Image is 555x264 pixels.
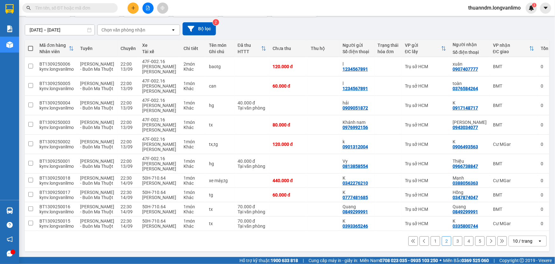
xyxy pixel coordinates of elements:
[453,125,478,130] div: 0943034077
[532,3,537,7] sup: 3
[80,81,114,91] span: [PERSON_NAME] - Buôn Ma Thuột
[493,192,534,197] div: BMT
[7,251,13,257] span: message
[142,137,177,142] div: 47F-002.16
[343,159,371,164] div: Vy
[533,3,535,7] span: 3
[121,204,136,209] div: 22:30
[343,125,368,130] div: 0976992156
[121,224,136,229] div: 14/09
[157,3,168,14] button: aim
[378,49,399,54] div: hóa đơn
[343,86,368,91] div: 1234567891
[238,43,261,48] div: Đã thu
[402,40,449,57] th: Toggle SortBy
[238,105,266,111] div: Tại văn phòng
[209,49,231,54] div: Ghi chú
[239,257,298,264] span: Hỗ trợ kỹ thuật:
[101,27,145,33] div: Chọn văn phòng nhận
[309,257,358,264] span: Cung cấp máy in - giấy in:
[171,27,176,32] svg: open
[184,224,203,229] div: Khác
[184,218,203,224] div: 1 món
[238,209,266,214] div: Tại văn phòng
[442,236,451,246] button: 2
[343,49,371,54] div: Số điện thoại
[39,159,74,164] div: BT1309250001
[405,178,446,183] div: Trụ sở HCM
[184,120,203,125] div: 1 món
[453,86,478,91] div: 0376584264
[121,175,136,181] div: 22:30
[405,161,446,166] div: Trụ sở HCM
[209,142,231,147] div: tx,tg
[184,204,203,209] div: 1 món
[453,144,478,149] div: 0906493563
[461,258,489,263] strong: 0369 525 060
[142,224,177,229] div: [PERSON_NAME]
[475,236,485,246] button: 5
[453,159,487,164] div: Thiệu
[184,159,203,164] div: 1 món
[121,159,136,164] div: 22:00
[142,83,177,94] div: [PERSON_NAME] [PERSON_NAME]
[213,19,219,25] sup: 2
[35,4,110,11] input: Tìm tên, số ĐT hoặc mã đơn
[209,161,231,166] div: hg
[39,209,74,214] div: kynv.longvanlimo
[184,144,203,149] div: Khác
[128,3,139,14] button: plus
[343,190,371,195] div: K
[121,164,136,169] div: 13/09
[234,40,269,57] th: Toggle SortBy
[121,209,136,214] div: 14/09
[142,117,177,122] div: 47F-002.16
[343,224,368,229] div: 0393365246
[183,22,216,35] button: Bộ lọc
[493,64,534,69] div: BMT
[271,258,298,263] strong: 1900 633 818
[184,61,203,67] div: 2 món
[273,192,304,197] div: 60.000 đ
[121,100,136,105] div: 22:00
[39,100,74,105] div: BT1309250004
[238,159,266,164] div: 40.000 đ
[453,61,487,67] div: xuân
[405,83,446,89] div: Trụ sở HCM
[121,86,136,91] div: 13/09
[453,81,487,86] div: toàn
[273,122,304,127] div: 80.000 đ
[453,236,462,246] button: 3
[343,81,371,86] div: l
[39,61,74,67] div: BT1309250006
[184,139,203,144] div: 1 món
[142,64,177,74] div: [PERSON_NAME] [PERSON_NAME]
[160,6,165,10] span: aim
[273,178,304,183] div: 440.000 đ
[121,144,136,149] div: 13/09
[209,103,231,108] div: hg
[453,139,487,144] div: K
[490,40,538,57] th: Toggle SortBy
[493,161,534,166] div: BMT
[80,218,114,229] span: [PERSON_NAME] - Buôn Ma Thuột
[453,50,487,55] div: Số điện thoại
[453,175,487,181] div: Mạnh
[453,190,487,195] div: Hồng
[238,49,261,54] div: HTTT
[80,190,114,200] span: [PERSON_NAME] - Buôn Ma Thuột
[493,103,534,108] div: BMT
[453,181,478,186] div: 0388056363
[39,81,74,86] div: BT1309250005
[453,120,487,125] div: Anh Trần
[39,86,74,91] div: kynv.longvanlimo
[142,161,177,171] div: [PERSON_NAME] [PERSON_NAME]
[209,221,231,226] div: tx
[238,218,266,224] div: 70.000 đ
[273,46,304,51] div: Chưa thu
[142,43,177,48] div: Xe
[39,190,74,195] div: BT1309250017
[5,4,14,14] img: logo-vxr
[184,190,203,195] div: 1 món
[184,125,203,130] div: Khác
